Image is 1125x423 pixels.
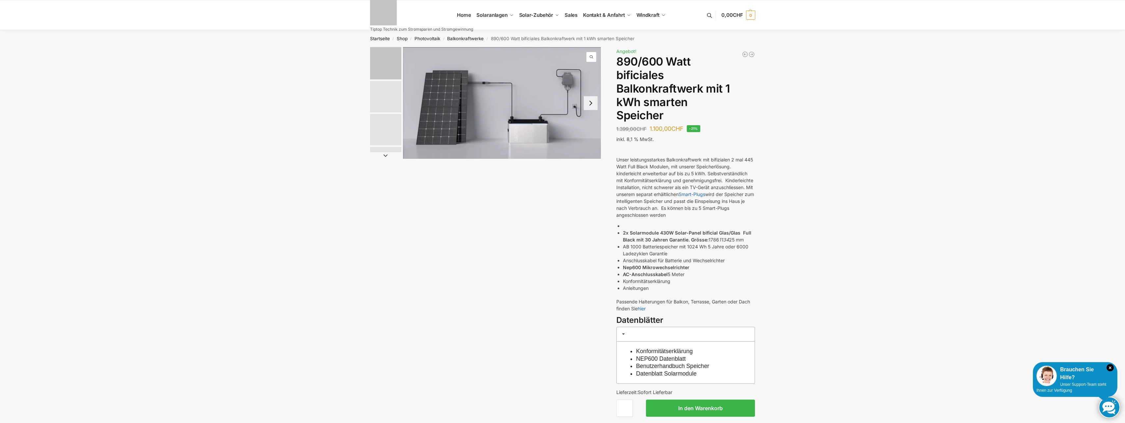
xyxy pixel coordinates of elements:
[415,36,440,41] a: Photovoltaik
[671,125,683,132] span: CHF
[623,243,755,257] li: AB 1000 Batteriespeicher mit 1024 Wh 5 Jahre oder 6000 Ladezyklen Garantie
[623,230,751,242] strong: 2x Solarmodule 430W Solar-Panel bificial Glas/Glas Full Black mit 30 Jahren Garantie. Grösse:
[623,271,755,278] li: 5 Meter
[584,96,598,110] button: Next slide
[1036,366,1114,381] div: Brauchen Sie Hilfe?
[370,81,401,112] img: 860w-mi-1kwh-speicher
[370,27,473,31] p: Tiptop Technik zum Stromsparen und Stromgewinnung
[1107,364,1114,371] i: Schließen
[447,36,484,41] a: Balkonkraftwerke
[368,113,401,146] li: 3 / 7
[636,355,686,362] a: NEP600 Datenblatt
[623,271,668,277] strong: AC-Anschlusskabel
[484,36,491,42] span: /
[636,363,709,369] a: Benutzerhandbuch Speicher
[650,125,683,132] bdi: 1.100,00
[623,285,755,292] li: Anleitungen
[408,36,415,42] span: /
[638,389,672,395] span: Sofort Lieferbar
[616,156,755,218] p: Unser leistungsstarkes Balkonkraftwerk mit bifizialen 2 mal 445 Watt Full Black Modulen, mit unse...
[623,278,755,285] li: Konformitätserklärung
[623,257,755,264] li: Anschlusskabel für Batterie und Wechselrichter
[368,47,401,80] li: 1 / 7
[636,12,659,18] span: Windkraft
[638,306,646,311] a: hier
[636,126,647,132] span: CHF
[440,36,447,42] span: /
[616,136,654,142] span: inkl. 8,1 % MwSt.
[403,47,601,159] a: ASE 1000 Batteriespeicher1 3 scaled
[616,298,755,312] p: Passende Halterungen für Balkon, Terrasse, Garten oder Dach finden Sie
[562,0,580,30] a: Sales
[516,0,562,30] a: Solar-Zubehör
[583,12,625,18] span: Kontakt & Anfahrt
[709,237,744,242] span: 1786 25 mm
[519,12,553,18] span: Solar-Zubehör
[580,0,633,30] a: Kontakt & Anfahrt
[733,12,743,18] span: CHF
[358,30,767,47] nav: Breadcrumb
[623,265,689,270] strong: Nep600 Mikrowechselrichter
[721,12,743,18] span: 0,00
[368,146,401,179] li: 4 / 7
[616,400,633,417] input: Produktmenge
[616,315,755,326] h3: Datenblätter
[636,370,697,377] a: Datenblatt Solarmodule
[687,125,700,132] span: -21%
[742,51,748,58] a: Balkonkraftwerk 445/860 Erweiterungsmodul
[719,237,729,242] em: 1134
[746,11,755,20] span: 0
[721,5,755,25] a: 0,00CHF 0
[390,36,397,42] span: /
[1036,382,1106,393] span: Unser Support-Team steht Ihnen zur Verfügung
[368,80,401,113] li: 2 / 7
[403,47,601,159] img: ASE 1000 Batteriespeicher
[616,126,647,132] bdi: 1.399,00
[370,152,401,159] button: Next slide
[476,12,508,18] span: Solaranlagen
[633,0,668,30] a: Windkraft
[616,55,755,122] h1: 890/600 Watt bificiales Balkonkraftwerk mit 1 kWh smarten Speicher
[370,36,390,41] a: Startseite
[616,389,672,395] span: Lieferzeit:
[679,191,705,197] a: Smart-Plugs
[370,47,401,79] img: ASE 1000 Batteriespeicher
[748,51,755,58] a: WiFi Smart Plug für unseren Plug & Play Batteriespeicher
[370,114,401,145] img: Bificial 30 % mehr Leistung
[370,147,401,178] img: 1 (3)
[403,47,601,159] li: 1 / 7
[397,36,408,41] a: Shop
[1036,366,1057,386] img: Customer service
[646,400,755,417] button: In den Warenkorb
[616,48,636,54] span: Angebot!
[565,12,578,18] span: Sales
[636,348,693,354] a: Konformitätserklärung
[474,0,516,30] a: Solaranlagen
